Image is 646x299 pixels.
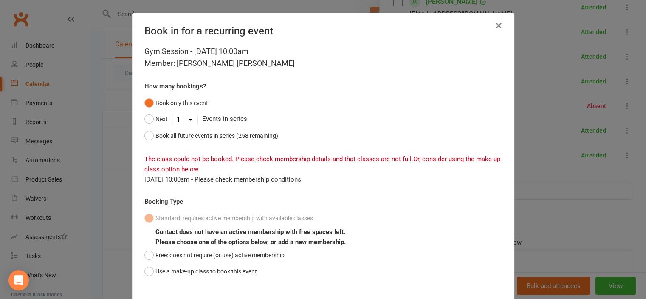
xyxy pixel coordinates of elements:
[155,228,345,236] b: Contact does not have an active membership with free spaces left.
[144,247,285,263] button: Free: does not require (or use) active membership
[144,111,502,127] div: Events in series
[155,131,278,140] div: Book all future events in series (258 remaining)
[8,270,29,290] div: Open Intercom Messenger
[144,81,206,91] label: How many bookings?
[144,196,183,207] label: Booking Type
[144,155,413,163] span: The class could not be booked. Please check membership details and that classes are not full.
[144,111,168,127] button: Next
[144,174,502,185] div: [DATE] 10:00am - Please check membership conditions
[144,95,208,111] button: Book only this event
[144,46,502,69] div: Gym Session - [DATE] 10:00am Member: [PERSON_NAME] [PERSON_NAME]
[144,128,278,144] button: Book all future events in series (258 remaining)
[144,25,502,37] h4: Book in for a recurring event
[155,238,346,246] b: Please choose one of the options below, or add a new membership.
[144,263,257,279] button: Use a make-up class to book this event
[492,19,505,32] button: Close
